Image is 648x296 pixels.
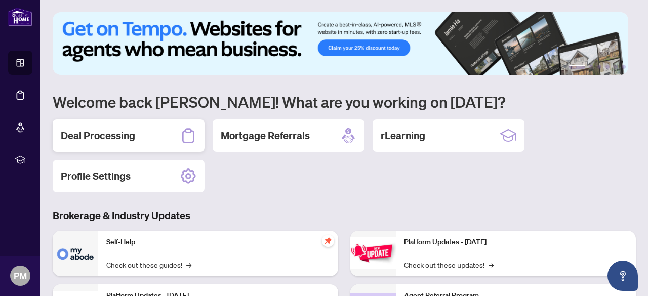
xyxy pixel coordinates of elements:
span: PM [14,269,27,283]
button: 3 [597,65,601,69]
span: → [186,259,191,270]
img: logo [8,8,32,26]
span: pushpin [322,235,334,247]
a: Check out these guides!→ [106,259,191,270]
button: Open asap [607,261,638,291]
h2: Profile Settings [61,169,131,183]
h2: rLearning [381,129,425,143]
a: Check out these updates!→ [404,259,494,270]
h1: Welcome back [PERSON_NAME]! What are you working on [DATE]? [53,92,636,111]
button: 6 [622,65,626,69]
p: Platform Updates - [DATE] [404,237,628,248]
h3: Brokerage & Industry Updates [53,208,636,223]
img: Platform Updates - June 23, 2025 [350,237,396,269]
button: 2 [589,65,593,69]
span: → [489,259,494,270]
img: Slide 0 [53,12,628,75]
button: 1 [569,65,585,69]
img: Self-Help [53,231,98,276]
p: Self-Help [106,237,330,248]
h2: Deal Processing [61,129,135,143]
button: 4 [605,65,610,69]
button: 5 [614,65,618,69]
h2: Mortgage Referrals [221,129,310,143]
